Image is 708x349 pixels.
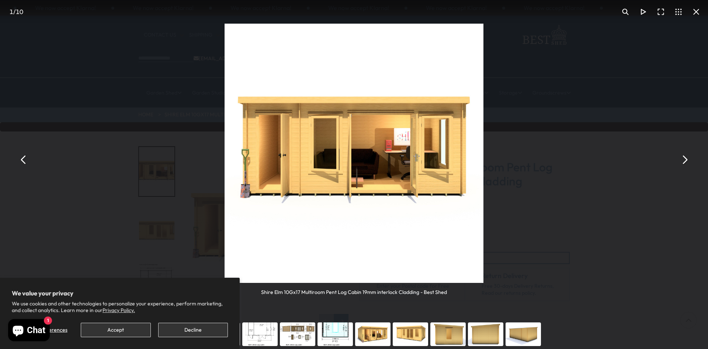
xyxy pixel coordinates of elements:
[103,307,135,314] a: Privacy Policy.
[6,319,52,343] inbox-online-store-chat: Shopify online store chat
[617,3,634,21] button: Toggle zoom level
[10,8,13,16] span: 1
[12,300,228,314] p: We use cookies and other technologies to personalize your experience, perform marketing, and coll...
[3,3,29,21] div: /
[676,151,693,169] button: Next
[81,323,150,337] button: Accept
[15,151,32,169] button: Previous
[16,8,23,16] span: 10
[12,290,228,297] h2: We value your privacy
[670,3,687,21] button: Toggle thumbnails
[261,283,447,296] div: Shire Elm 10Gx17 Multiroom Pent Log Cabin 19mm interlock Cladding - Best Shed
[158,323,228,337] button: Decline
[687,3,705,21] button: Close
